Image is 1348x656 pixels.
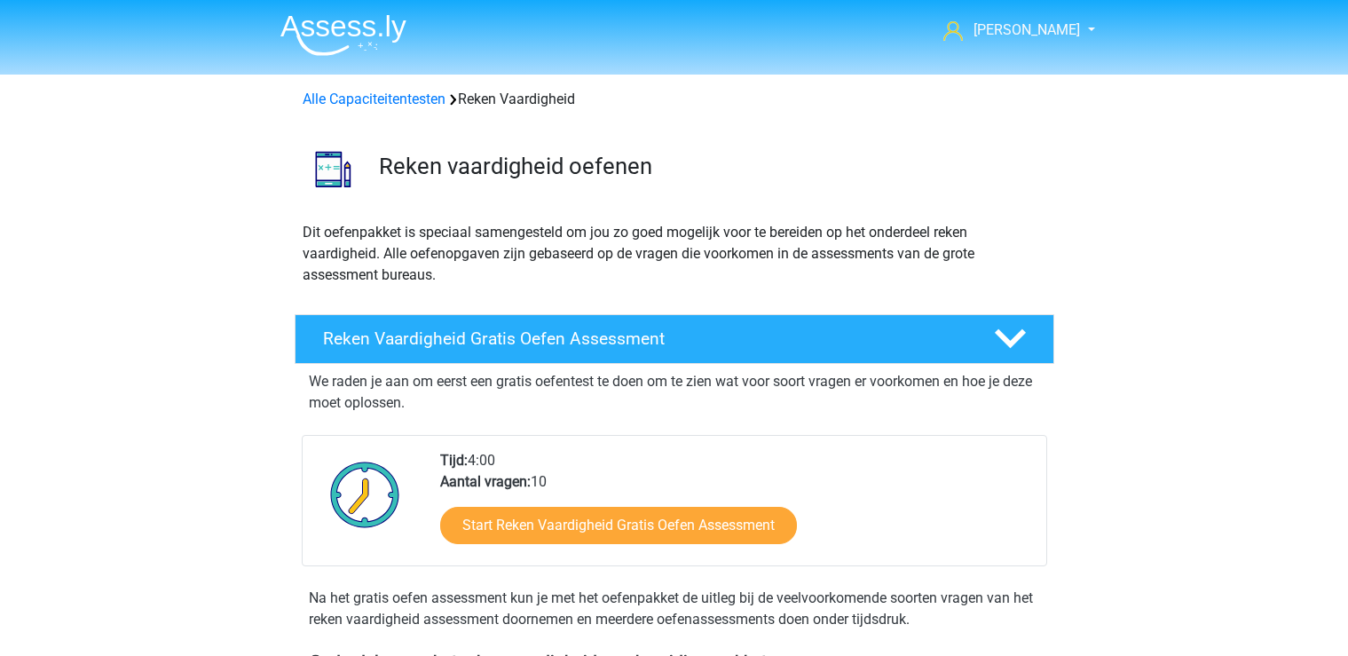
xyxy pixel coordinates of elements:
img: reken vaardigheid [296,131,371,207]
a: [PERSON_NAME] [936,20,1082,41]
img: Assessly [280,14,406,56]
span: [PERSON_NAME] [974,21,1080,38]
div: Na het gratis oefen assessment kun je met het oefenpakket de uitleg bij de veelvoorkomende soorte... [302,588,1047,630]
h4: Reken Vaardigheid Gratis Oefen Assessment [323,328,966,349]
p: We raden je aan om eerst een gratis oefentest te doen om te zien wat voor soort vragen er voorkom... [309,371,1040,414]
div: 4:00 10 [427,450,1045,565]
b: Aantal vragen: [440,473,531,490]
b: Tijd: [440,452,468,469]
a: Start Reken Vaardigheid Gratis Oefen Assessment [440,507,797,544]
img: Klok [320,450,410,539]
a: Reken Vaardigheid Gratis Oefen Assessment [288,314,1061,364]
p: Dit oefenpakket is speciaal samengesteld om jou zo goed mogelijk voor te bereiden op het onderdee... [303,222,1046,286]
a: Alle Capaciteitentesten [303,91,445,107]
div: Reken Vaardigheid [296,89,1053,110]
h3: Reken vaardigheid oefenen [379,153,1040,180]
